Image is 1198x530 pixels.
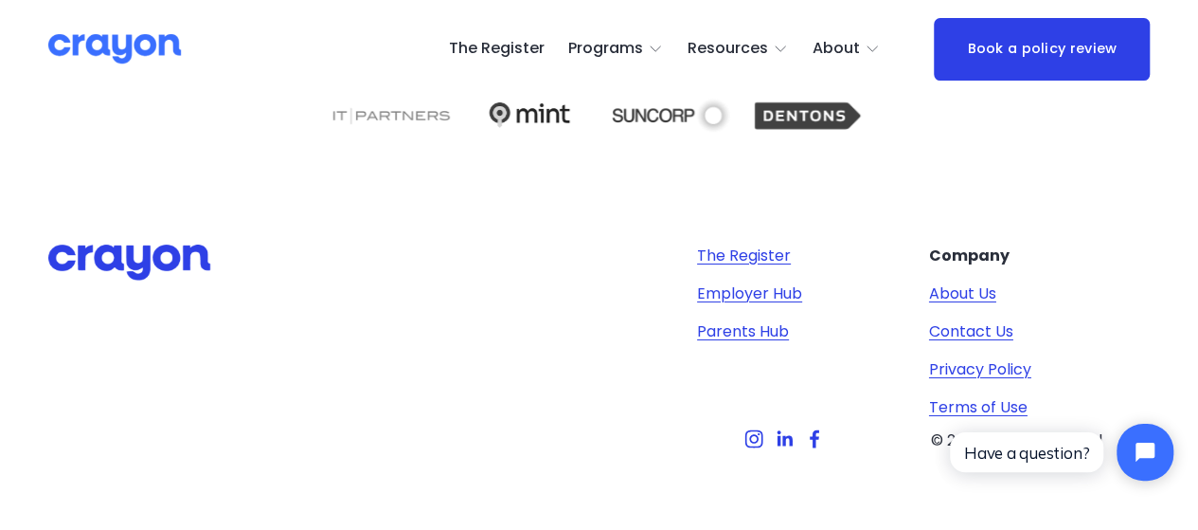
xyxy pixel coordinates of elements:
[813,34,881,64] a: folder dropdown
[744,429,763,448] a: Instagram
[813,35,860,63] span: About
[929,283,996,305] a: About Us
[934,18,1150,81] a: Book a policy review
[688,34,789,64] a: folder dropdown
[697,320,789,343] a: Parents Hub
[697,245,791,267] a: The Register
[805,429,824,448] a: Facebook
[697,283,802,305] a: Employer Hub
[775,429,794,448] a: LinkedIn
[48,32,181,65] img: Crayon
[568,34,664,64] a: folder dropdown
[929,429,1104,452] p: © 2024. Crayon Limited
[929,358,1031,381] a: Privacy Policy
[568,35,643,63] span: Programs
[688,35,768,63] span: Resources
[929,245,1010,266] strong: Company
[448,34,544,64] a: The Register
[929,320,1013,343] a: Contact Us
[934,408,1189,497] iframe: Tidio Chat
[929,396,1028,419] a: Terms of Use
